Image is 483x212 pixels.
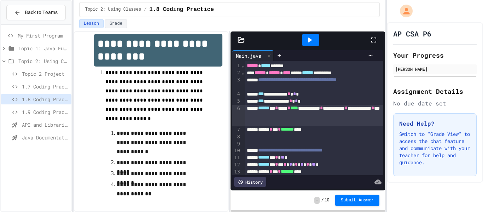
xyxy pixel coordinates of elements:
div: Main.java [232,52,265,59]
div: Main.java [232,50,274,61]
h1: AP CSA P6 [393,29,431,39]
span: / [144,7,146,12]
span: Topic 2 Project [22,70,69,78]
span: Topic 2: Using Classes [18,57,69,65]
div: 2 [232,69,241,76]
button: Grade [105,19,127,28]
span: 1.7 Coding Practice [22,83,69,90]
span: Back to Teams [25,9,58,16]
div: 1 [232,62,241,69]
span: Submit Answer [341,197,374,203]
div: 13 [232,168,241,176]
span: 1.8 Coding Practice [149,5,214,14]
button: Back to Teams [6,5,66,20]
span: / [321,197,324,203]
div: My Account [392,3,414,19]
div: History [234,177,266,187]
span: 10 [324,197,329,203]
span: My First Program [18,32,69,39]
div: 8 [232,133,241,141]
span: API and Libraries - Topic 1.7 [22,121,69,128]
span: 1.8 Coding Practice [22,96,69,103]
div: 5 [232,98,241,105]
h2: Assignment Details [393,86,477,96]
span: Topic 1: Java Fundamentals [18,45,69,52]
div: 3 [232,76,241,91]
div: No due date set [393,99,477,108]
div: 6 [232,105,241,126]
p: Switch to "Grade View" to access the chat feature and communicate with your teacher for help and ... [399,131,471,166]
div: 9 [232,141,241,148]
button: Lesson [79,19,104,28]
span: Topic 2: Using Classes [85,7,141,12]
button: Submit Answer [335,195,380,206]
h2: Your Progress [393,50,477,60]
div: 7 [232,126,241,133]
span: - [314,197,320,204]
span: Fold line [241,70,245,75]
div: 11 [232,154,241,161]
div: 12 [232,161,241,168]
span: Fold line [241,63,245,68]
span: Java Documentation with Comments - Topic 1.8 [22,134,69,141]
h3: Need Help? [399,119,471,128]
div: 10 [232,147,241,154]
div: 4 [232,91,241,98]
span: 1.9 Coding Practice [22,108,69,116]
div: [PERSON_NAME] [395,66,475,72]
